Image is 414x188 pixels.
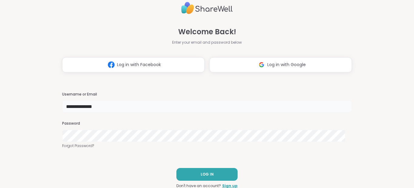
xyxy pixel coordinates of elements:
[105,59,117,70] img: ShareWell Logomark
[117,62,161,68] span: Log in with Facebook
[172,40,242,45] span: Enter your email and password below
[62,57,205,72] button: Log in with Facebook
[209,57,352,72] button: Log in with Google
[267,62,306,68] span: Log in with Google
[201,172,214,177] span: LOG IN
[178,26,236,37] span: Welcome Back!
[256,59,267,70] img: ShareWell Logomark
[62,143,352,149] a: Forgot Password?
[62,121,352,126] h3: Password
[62,92,352,97] h3: Username or Email
[176,168,238,181] button: LOG IN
